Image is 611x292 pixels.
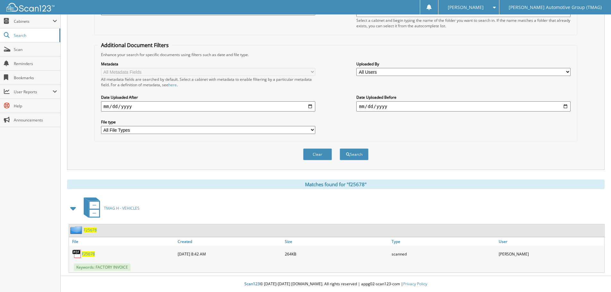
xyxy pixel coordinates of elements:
span: Keywords: FACTORY INVOICE [74,263,131,271]
img: PDF.png [72,249,82,259]
div: 264KB [283,247,390,260]
span: Bookmarks [14,75,57,80]
span: Reminders [14,61,57,66]
span: Scan123 [244,281,260,287]
label: File type [101,119,315,125]
span: TMAG H - VEHICLES [104,205,140,211]
a: here [168,82,177,88]
div: © [DATE]-[DATE] [DOMAIN_NAME]. All rights reserved | appg02-scan123-com | [61,276,611,292]
label: Uploaded By [356,61,571,67]
input: start [101,101,315,112]
label: Metadata [101,61,315,67]
a: Created [176,237,283,246]
div: scanned [390,247,497,260]
div: All metadata fields are searched by default. Select a cabinet with metadata to enable filtering b... [101,77,315,88]
a: F25678 [82,251,95,257]
span: [PERSON_NAME] Automotive Group (TMAG) [509,5,602,9]
legend: Additional Document Filters [98,42,172,49]
div: Enhance your search for specific documents using filters such as date and file type. [98,52,574,57]
img: folder2.png [70,226,84,234]
img: scan123-logo-white.svg [6,3,55,12]
a: User [497,237,604,246]
input: end [356,101,571,112]
a: File [69,237,176,246]
div: Select a cabinet and begin typing the name of the folder you want to search in. If the name match... [356,18,571,29]
span: Scan [14,47,57,52]
span: Search [14,33,56,38]
label: Date Uploaded Before [356,95,571,100]
div: [PERSON_NAME] [497,247,604,260]
a: Type [390,237,497,246]
span: Cabinets [14,19,53,24]
span: User Reports [14,89,53,95]
iframe: Chat Widget [579,261,611,292]
div: [DATE] 8:42 AM [176,247,283,260]
a: F25678 [84,227,97,233]
a: TMAG H - VEHICLES [80,196,140,221]
button: Clear [303,148,332,160]
span: [PERSON_NAME] [448,5,484,9]
button: Search [340,148,369,160]
a: Size [283,237,390,246]
label: Date Uploaded After [101,95,315,100]
span: Help [14,103,57,109]
span: Announcements [14,117,57,123]
div: Matches found for "f25678" [67,179,605,189]
a: Privacy Policy [403,281,427,287]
